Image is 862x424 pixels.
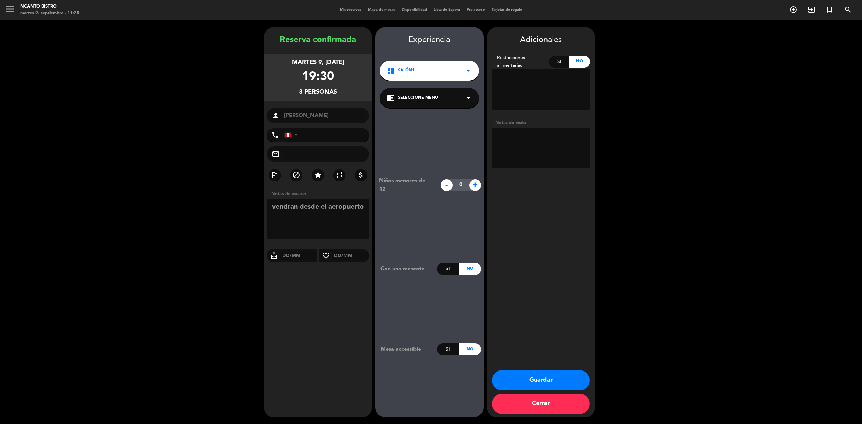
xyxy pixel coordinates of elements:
[319,252,333,260] i: favorite_border
[492,54,549,69] div: Restricciones alimentarias
[272,112,280,120] i: person
[469,179,481,191] span: +
[826,6,834,14] i: turned_in_not
[463,8,488,12] span: Pre-acceso
[398,67,415,74] span: Salón1
[492,370,590,390] button: Guardar
[387,94,395,102] i: chrome_reader_mode
[569,56,590,68] div: No
[549,56,569,68] div: Si
[357,171,365,179] i: attach_money
[844,6,852,14] i: search
[272,150,280,158] i: mail_outline
[292,171,300,179] i: block
[437,343,459,355] div: Si
[281,252,318,260] input: DD/MM
[464,67,472,75] i: arrow_drop_down
[375,264,437,273] div: Con una mascota
[387,67,395,75] i: dashboard
[299,87,337,97] div: 3 personas
[271,171,279,179] i: outlined_flag
[398,95,438,101] span: Seleccione Menú
[430,8,463,12] span: Lista de Espera
[398,8,430,12] span: Disponibilidad
[375,34,484,47] div: Experiencia
[302,67,334,87] div: 19:30
[488,8,526,12] span: Tarjetas de regalo
[492,394,590,414] button: Cerrar
[20,10,79,17] div: martes 9. septiembre - 11:28
[285,129,300,141] div: Peru (Perú): +51
[5,4,15,16] button: menu
[271,131,279,139] i: phone
[437,263,459,275] div: Si
[335,171,343,179] i: repeat
[268,190,372,198] div: Notas de usuario
[5,4,15,14] i: menu
[375,345,437,354] div: Mesa accessible
[314,171,322,179] i: star
[264,34,372,47] div: Reserva confirmada
[807,6,816,14] i: exit_to_app
[365,8,398,12] span: Mapa de mesas
[374,177,437,194] div: Niños menores de 12
[459,263,481,275] div: No
[492,34,590,47] div: Adicionales
[267,252,281,260] i: cake
[464,94,472,102] i: arrow_drop_down
[441,179,453,191] span: -
[459,343,481,355] div: No
[20,3,79,10] div: Ncanto Bistro
[292,58,344,67] div: martes 9, [DATE]
[337,8,365,12] span: Mis reservas
[789,6,797,14] i: add_circle_outline
[333,252,369,260] input: DD/MM
[492,119,590,127] div: Notas de visita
